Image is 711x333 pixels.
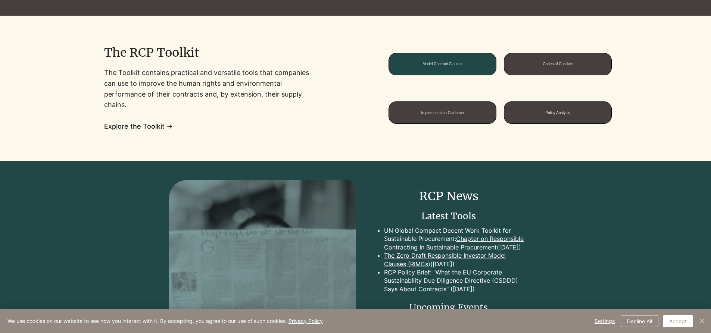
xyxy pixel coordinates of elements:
span: Model Contract Clauses [422,62,462,66]
a: : "What the EU Corporate Sustainability Due Diligence Directive (CSDDD) Says About Contracts" ([D... [384,268,518,293]
a: Implementation Guidance [389,101,496,124]
button: Decline All [621,315,658,327]
span: Implementation Guidance [421,111,464,115]
a: Model Contract Clauses [389,53,496,75]
button: Close [698,315,707,327]
h2: RCP News [374,188,524,205]
span: Policy Analysis [545,111,570,115]
h3: Latest Tools [374,210,524,223]
a: ) [452,260,455,268]
p: UN Global Compact Decent Work Toolkit for Sustainable Procurement: ([DATE]) [384,226,524,251]
h2: Upcoming Events [373,301,524,314]
span: Settings [595,315,615,327]
a: The Zero Draft Responsible Investor Model Clauses (RIMCs) [384,252,506,267]
h2: The RCP Toolkit [104,45,265,60]
span: We use cookies on our website to see how you interact with it. By accepting, you agree to our use... [7,318,323,324]
button: Accept [663,315,693,327]
p: The Toolkit contains practical and versatile tools that companies can use to improve the human ri... [104,67,318,110]
span: Codes of Conduct [543,62,573,66]
a: Chapter on Responsible Contracting In Sustainable Procurement [384,235,524,251]
img: Close [698,316,707,325]
a: Explore the Toolkit → [104,122,173,130]
a: Codes of Conduct [504,53,612,75]
a: RCP Policy Brief [384,268,430,276]
a: Policy Analysis [504,101,612,124]
p: ( [384,251,524,268]
a: Privacy Policy [289,318,323,324]
a: [DATE] [433,260,452,268]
